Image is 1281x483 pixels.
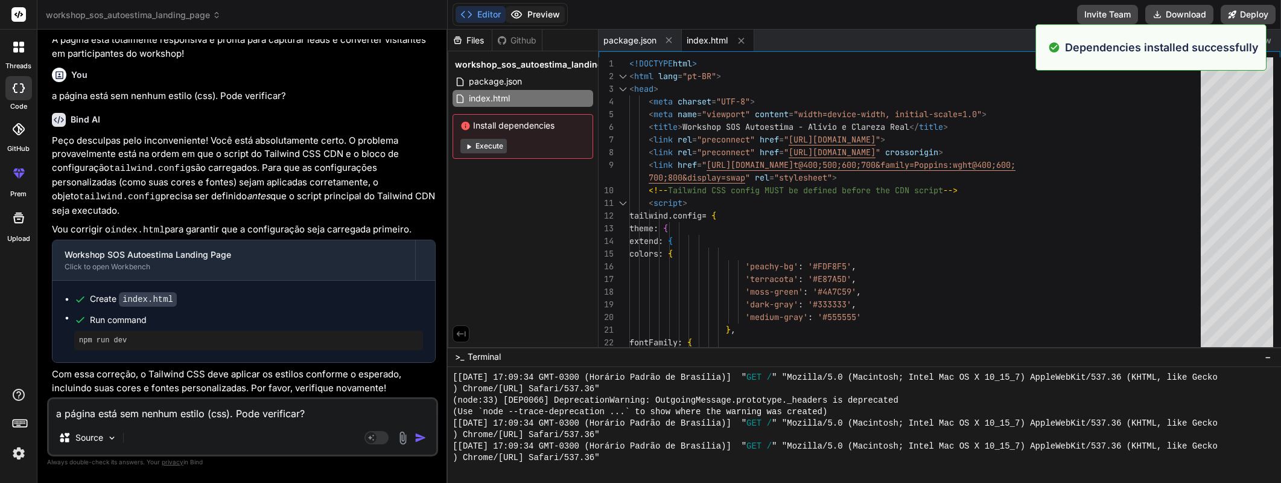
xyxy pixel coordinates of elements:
span: 700;800&display=swap [649,172,745,183]
span: " "Mozilla/5.0 (Macintosh; Intel Mac OS X 10_15_7) AppleWebKit/537.36 (KHTML, like Gecko [772,418,1218,429]
button: Deploy [1221,5,1276,24]
span: rel [678,134,692,145]
p: Dependencies installed successfully [1065,39,1259,56]
span: <!-- [649,185,668,196]
label: Upload [7,234,30,244]
span: href [678,159,697,170]
span: / [767,441,772,452]
div: 8 [599,146,614,159]
code: index.html [119,292,177,307]
label: GitHub [7,144,30,154]
span: = [678,71,682,82]
span: : [658,235,663,246]
div: Click to collapse the range. [615,197,631,210]
button: Preview [506,6,565,23]
span: "pt-BR" [682,71,716,82]
span: : [808,312,813,322]
span: < [629,71,634,82]
span: " [784,134,789,145]
span: [[DATE] 17:09:34 GMT-0300 (Horário Padrão de Brasília)] " [453,418,746,429]
span: ) Chrome/[URL] Safari/537.36" [453,383,599,395]
div: 14 [599,235,614,248]
span: index.html [468,91,511,106]
span: GET [746,372,761,383]
span: } [726,324,731,335]
p: a página está sem nenhum estilo (css). Pode verificar? [52,89,436,103]
div: Click to open Workbench [65,262,403,272]
span: < [649,134,653,145]
code: tailwind.config [109,164,191,174]
span: < [649,197,653,208]
img: Pick Models [107,433,117,443]
span: < [649,121,653,132]
label: code [10,101,27,112]
span: crossorigin [885,147,938,158]
span: / [767,372,772,383]
div: Files [448,34,492,46]
span: tailwind [629,210,668,221]
span: "stylesheet" [774,172,832,183]
span: . [668,210,673,221]
span: = [789,109,793,120]
span: { [711,210,716,221]
span: package.json [603,34,656,46]
img: alert [1048,39,1060,56]
label: threads [5,61,31,71]
span: Install dependencies [460,120,585,132]
button: − [1262,347,1274,366]
p: Com essa correção, o Tailwind CSS deve aplicar os estilos conforme o esperado, incluindo suas cor... [52,368,436,395]
span: > [716,71,721,82]
span: "viewport" [702,109,750,120]
span: / [767,418,772,429]
p: A página está totalmente responsiva e pronta para capturar leads e converter visitantes em partic... [52,33,436,60]
p: Always double-check its answers. Your in Bind [47,456,438,468]
span: " "Mozilla/5.0 (Macintosh; Intel Mac OS X 10_15_7) AppleWebKit/537.36 (KHTML, like Gecko [772,441,1218,452]
span: " [876,147,880,158]
span: < [629,83,634,94]
span: = [779,147,784,158]
h6: Bind AI [71,114,100,126]
span: </ [909,121,919,132]
span: > [750,96,755,107]
span: '#555555' [818,312,861,322]
span: workshop_sos_autoestima_landing_page [46,9,221,21]
span: [URL][DOMAIN_NAME] [789,134,876,145]
span: = [779,134,784,145]
div: Click to collapse the range. [615,70,631,83]
span: : [798,261,803,272]
span: = [711,96,716,107]
span: < [649,96,653,107]
span: < [649,109,653,120]
span: Run command [90,314,423,326]
span: html [634,71,653,82]
span: " [784,147,789,158]
span: [URL][DOMAIN_NAME] [707,159,793,170]
img: settings [8,443,29,464]
span: link [653,134,673,145]
span: > [832,172,837,183]
span: (Use `node --trace-deprecation ...` to show where the warning was created) [453,406,827,418]
span: [[DATE] 17:09:34 GMT-0300 (Horário Padrão de Brasília)] " [453,372,746,383]
button: Workshop SOS Autoestima Landing PageClick to open Workbench [52,240,415,280]
span: N script [904,185,943,196]
span: fontFamily [629,337,678,348]
span: 'moss-green' [745,286,803,297]
span: "width=device-width, initial-scale=1.0" [793,109,982,120]
pre: npm run dev [79,336,418,345]
span: { [663,223,668,234]
div: 17 [599,273,614,286]
span: , [731,324,736,335]
span: content [755,109,789,120]
span: , [851,261,856,272]
span: − [1265,351,1271,363]
button: Execute [460,139,507,153]
span: > [692,58,697,69]
code: index.html [110,225,165,235]
span: head [634,83,653,94]
span: : [798,273,803,284]
div: 19 [599,298,614,311]
span: GET [746,418,761,429]
p: Peço desculpas pelo inconveniente! Você está absolutamente certo. O problema provavelmente está n... [52,134,436,218]
span: config [673,210,702,221]
span: [URL][DOMAIN_NAME] [789,147,876,158]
